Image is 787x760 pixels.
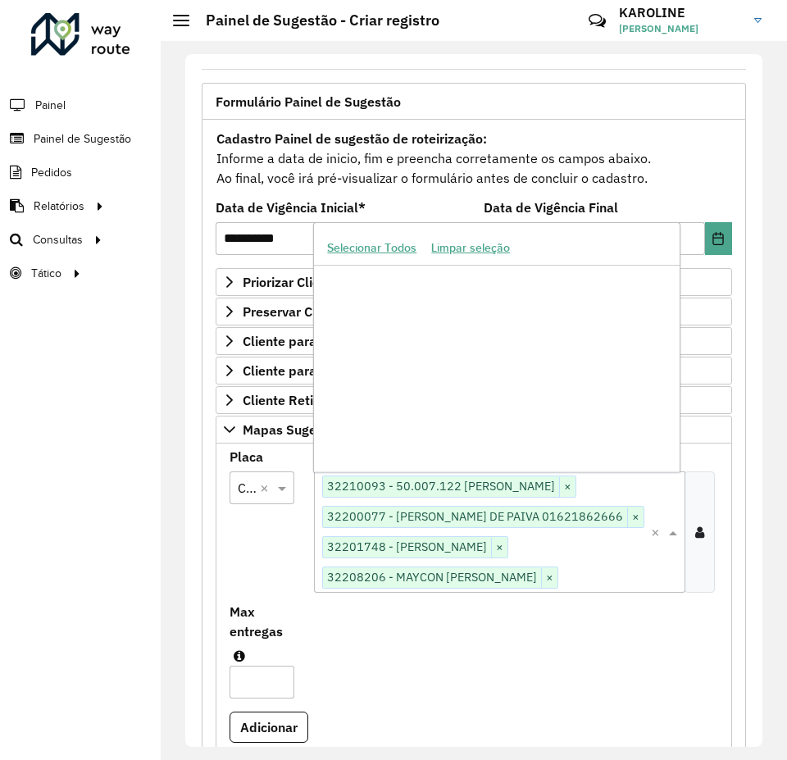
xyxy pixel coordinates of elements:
[216,128,732,189] div: Informe a data de inicio, fim e preencha corretamente os campos abaixo. Ao final, você irá pré-vi...
[31,164,72,181] span: Pedidos
[230,602,294,641] label: Max entregas
[31,265,61,282] span: Tático
[216,198,366,217] label: Data de Vigência Inicial
[491,538,507,557] span: ×
[216,386,732,414] a: Cliente Retira
[484,198,618,217] label: Data de Vigência Final
[216,298,732,325] a: Preservar Cliente - Devem ficar no buffer, não roteirizar
[424,235,517,261] button: Limpar seleção
[243,364,474,377] span: Cliente para Multi-CDD/Internalização
[619,21,742,36] span: [PERSON_NAME]
[580,3,615,39] a: Contato Rápido
[189,11,439,30] h2: Painel de Sugestão - Criar registro
[230,712,308,743] button: Adicionar
[260,478,274,498] span: Clear all
[216,357,732,385] a: Cliente para Multi-CDD/Internalização
[243,394,325,407] span: Cliente Retira
[34,130,131,148] span: Painel de Sugestão
[627,507,644,527] span: ×
[243,275,511,289] span: Priorizar Cliente - Não podem ficar no buffer
[234,649,245,662] em: Máximo de clientes que serão colocados na mesma rota com os clientes informados
[243,305,576,318] span: Preservar Cliente - Devem ficar no buffer, não roteirizar
[243,423,435,436] span: Mapas Sugeridos: Placa-Cliente
[34,198,84,215] span: Relatórios
[705,222,732,255] button: Choose Date
[35,97,66,114] span: Painel
[216,327,732,355] a: Cliente para Recarga
[313,222,680,472] ng-dropdown-panel: Options list
[33,231,83,248] span: Consultas
[559,477,575,497] span: ×
[323,507,627,526] span: 32200077 - [PERSON_NAME] DE PAIVA 01621862666
[323,567,541,587] span: 32208206 - MAYCON [PERSON_NAME]
[541,568,557,588] span: ×
[216,130,487,147] strong: Cadastro Painel de sugestão de roteirização:
[320,235,424,261] button: Selecionar Todos
[243,334,370,348] span: Cliente para Recarga
[216,268,732,296] a: Priorizar Cliente - Não podem ficar no buffer
[323,537,491,557] span: 32201748 - [PERSON_NAME]
[216,416,732,444] a: Mapas Sugeridos: Placa-Cliente
[230,447,263,466] label: Placa
[216,95,401,108] span: Formulário Painel de Sugestão
[323,476,559,496] span: 32210093 - 50.007.122 [PERSON_NAME]
[619,5,742,20] h3: KAROLINE
[651,522,665,542] span: Clear all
